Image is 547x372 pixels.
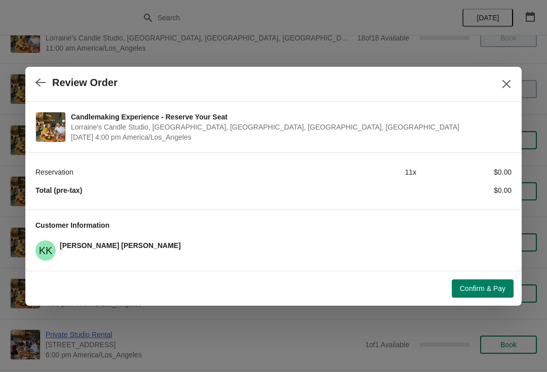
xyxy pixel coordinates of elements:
div: $0.00 [416,185,512,195]
span: Lorraine's Candle Studio, [GEOGRAPHIC_DATA], [GEOGRAPHIC_DATA], [GEOGRAPHIC_DATA], [GEOGRAPHIC_DATA] [71,122,506,132]
text: KK [39,245,53,256]
div: 11 x [321,167,416,177]
img: Candlemaking Experience - Reserve Your Seat | Lorraine's Candle Studio, Market Street, Pacific Be... [36,112,65,142]
div: $0.00 [416,167,512,177]
span: Candlemaking Experience - Reserve Your Seat [71,112,506,122]
span: [PERSON_NAME] [PERSON_NAME] [60,241,181,250]
div: Reservation [35,167,321,177]
span: [DATE] 4:00 pm America/Los_Angeles [71,132,506,142]
h2: Review Order [52,77,118,89]
span: Katie [35,240,56,261]
button: Close [497,75,516,93]
span: Customer Information [35,221,109,229]
button: Confirm & Pay [452,279,514,298]
span: Confirm & Pay [460,284,505,293]
strong: Total (pre-tax) [35,186,82,194]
